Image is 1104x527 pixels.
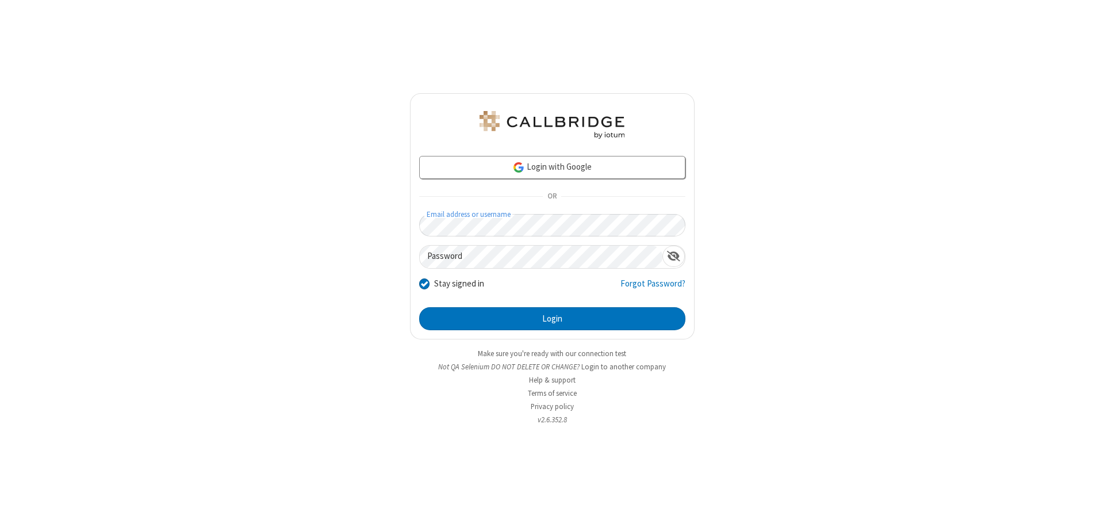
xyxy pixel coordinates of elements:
a: Forgot Password? [620,277,685,299]
a: Privacy policy [531,402,574,411]
input: Email address or username [419,214,685,236]
input: Password [420,246,662,268]
img: QA Selenium DO NOT DELETE OR CHANGE [477,111,627,139]
button: Login to another company [581,361,666,372]
a: Help & support [529,375,576,385]
li: v2.6.352.8 [410,414,695,425]
label: Stay signed in [434,277,484,291]
img: google-icon.png [512,161,525,174]
span: OR [543,189,561,205]
li: Not QA Selenium DO NOT DELETE OR CHANGE? [410,361,695,372]
a: Login with Google [419,156,685,179]
a: Make sure you're ready with our connection test [478,349,626,358]
button: Login [419,307,685,330]
div: Show password [662,246,685,267]
a: Terms of service [528,388,577,398]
